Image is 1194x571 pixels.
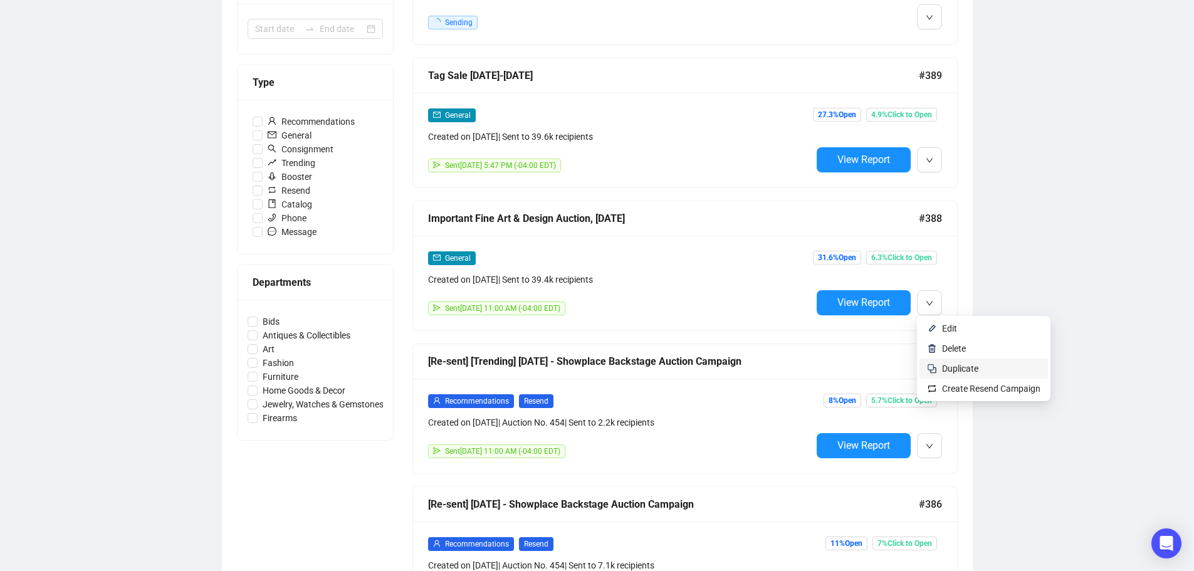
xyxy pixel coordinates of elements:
div: Open Intercom Messenger [1151,528,1181,558]
span: Resend [263,184,315,197]
input: End date [320,22,364,36]
span: Antiques & Collectibles [258,328,355,342]
span: 8% Open [824,394,861,407]
span: Bids [258,315,285,328]
span: user [433,540,441,547]
div: Type [253,75,378,90]
span: #389 [919,68,942,83]
div: Created on [DATE] | Sent to 39.4k recipients [428,273,812,286]
button: View Report [817,147,911,172]
span: book [268,199,276,208]
span: Message [263,225,322,239]
span: rocket [268,172,276,181]
span: 31.6% Open [813,251,861,265]
button: View Report [817,290,911,315]
span: General [445,111,471,120]
span: send [433,447,441,454]
span: Recommendations [263,115,360,128]
div: Important Fine Art & Design Auction, [DATE] [428,211,919,226]
span: mail [433,254,441,261]
span: #386 [919,496,942,512]
img: retweet.svg [927,384,937,394]
span: message [268,227,276,236]
span: 27.3% Open [813,108,861,122]
span: Consignment [263,142,338,156]
span: 5.7% Click to Open [866,394,937,407]
span: mail [433,111,441,118]
span: search [268,144,276,153]
div: Tag Sale [DATE]-[DATE] [428,68,919,83]
span: Recommendations [445,540,509,548]
span: #388 [919,211,942,226]
span: Sent [DATE] 5:47 PM (-04:00 EDT) [445,161,556,170]
img: svg+xml;base64,PHN2ZyB4bWxucz0iaHR0cDovL3d3dy53My5vcmcvMjAwMC9zdmciIHhtbG5zOnhsaW5rPSJodHRwOi8vd3... [927,323,937,333]
a: [Re-sent] [Trending] [DATE] - Showplace Backstage Auction Campaign#387userRecommendationsResendCr... [412,343,958,474]
button: View Report [817,433,911,458]
span: Delete [942,343,966,354]
span: Furniture [258,370,303,384]
span: Catalog [263,197,317,211]
img: svg+xml;base64,PHN2ZyB4bWxucz0iaHR0cDovL3d3dy53My5vcmcvMjAwMC9zdmciIHhtbG5zOnhsaW5rPSJodHRwOi8vd3... [927,343,937,354]
span: View Report [837,439,890,451]
span: down [926,157,933,164]
span: send [433,304,441,312]
span: Home Goods & Decor [258,384,350,397]
div: [Re-sent] [DATE] - Showplace Backstage Auction Campaign [428,496,919,512]
span: Sent [DATE] 11:00 AM (-04:00 EDT) [445,304,560,313]
span: General [445,254,471,263]
span: Resend [519,394,553,408]
a: Tag Sale [DATE]-[DATE]#389mailGeneralCreated on [DATE]| Sent to 39.6k recipientssendSent[DATE] 5:... [412,58,958,188]
span: Sent [DATE] 11:00 AM (-04:00 EDT) [445,447,560,456]
div: Created on [DATE] | Auction No. 454 | Sent to 2.2k recipients [428,416,812,429]
a: Important Fine Art & Design Auction, [DATE]#388mailGeneralCreated on [DATE]| Sent to 39.4k recipi... [412,201,958,331]
span: Recommendations [445,397,509,406]
span: Resend [519,537,553,551]
span: user [433,397,441,404]
div: Created on [DATE] | Sent to 39.6k recipients [428,130,812,144]
span: mail [268,130,276,139]
span: down [926,14,933,21]
span: swap-right [305,24,315,34]
span: Trending [263,156,320,170]
span: Firearms [258,411,302,425]
span: Jewelry, Watches & Gemstones [258,397,389,411]
span: user [268,117,276,125]
span: General [263,128,317,142]
span: phone [268,213,276,222]
span: Booster [263,170,317,184]
input: Start date [255,22,300,36]
span: loading [433,18,441,26]
span: 4.9% Click to Open [866,108,937,122]
span: Duplicate [942,364,978,374]
span: Sending [445,18,473,27]
span: send [433,161,441,169]
span: to [305,24,315,34]
span: down [926,443,933,450]
span: down [926,300,933,307]
div: [Re-sent] [Trending] [DATE] - Showplace Backstage Auction Campaign [428,354,919,369]
span: Phone [263,211,312,225]
span: Fashion [258,356,299,370]
span: 7% Click to Open [872,537,937,550]
span: Create Resend Campaign [942,384,1040,394]
span: 11% Open [825,537,867,550]
span: 6.3% Click to Open [866,251,937,265]
div: Departments [253,275,378,290]
span: View Report [837,154,890,165]
span: rise [268,158,276,167]
span: retweet [268,186,276,194]
img: svg+xml;base64,PHN2ZyB4bWxucz0iaHR0cDovL3d3dy53My5vcmcvMjAwMC9zdmciIHdpZHRoPSIyNCIgaGVpZ2h0PSIyNC... [927,364,937,374]
span: View Report [837,296,890,308]
span: Edit [942,323,957,333]
span: Art [258,342,280,356]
